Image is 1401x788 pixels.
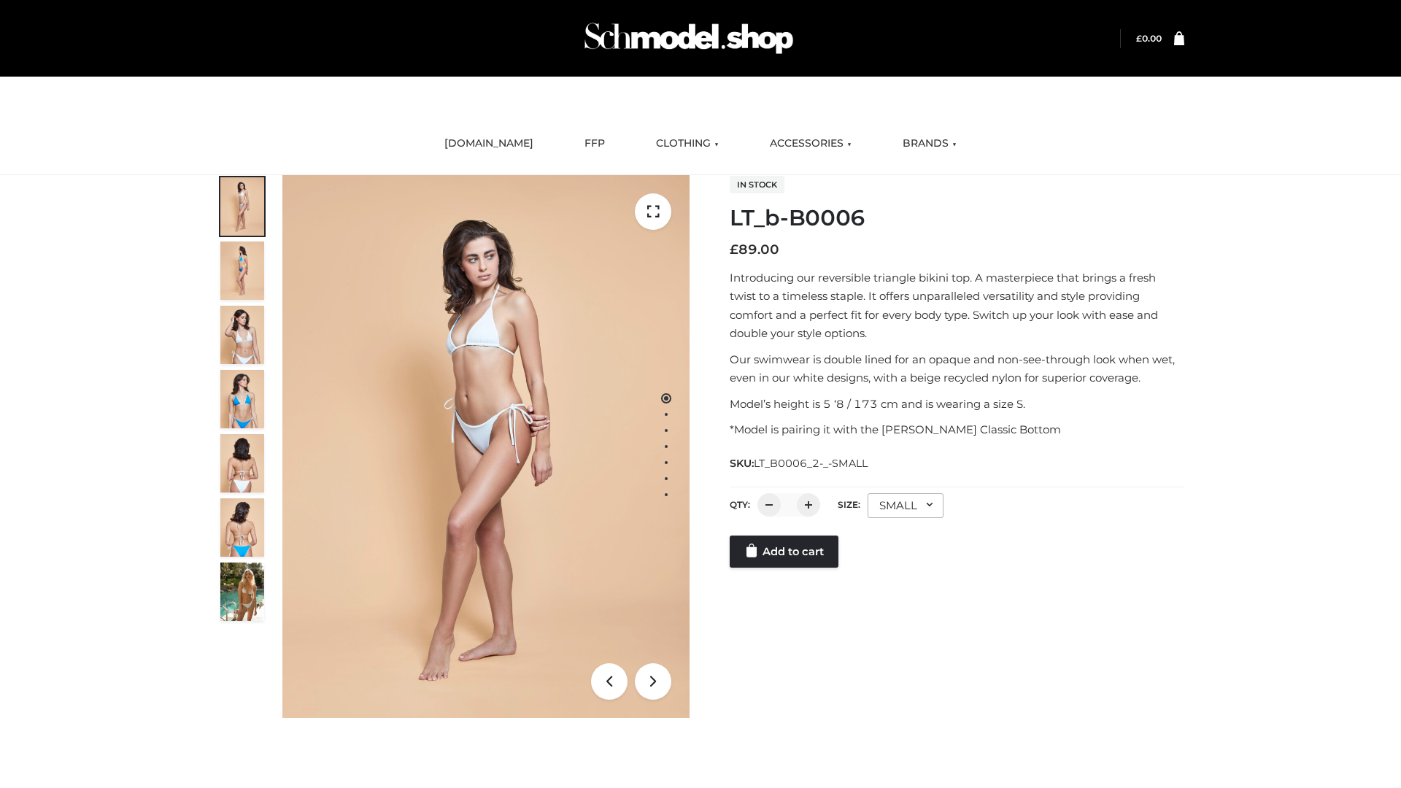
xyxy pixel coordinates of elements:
a: [DOMAIN_NAME] [433,128,544,160]
a: £0.00 [1136,33,1162,44]
div: SMALL [868,493,943,518]
a: Add to cart [730,536,838,568]
img: ArielClassicBikiniTop_CloudNine_AzureSky_OW114ECO_7-scaled.jpg [220,434,264,492]
p: Model’s height is 5 ‘8 / 173 cm and is wearing a size S. [730,395,1184,414]
img: ArielClassicBikiniTop_CloudNine_AzureSky_OW114ECO_4-scaled.jpg [220,370,264,428]
label: QTY: [730,499,750,510]
img: ArielClassicBikiniTop_CloudNine_AzureSky_OW114ECO_3-scaled.jpg [220,306,264,364]
span: SKU: [730,455,869,472]
a: BRANDS [892,128,968,160]
a: FFP [574,128,616,160]
p: Our swimwear is double lined for an opaque and non-see-through look when wet, even in our white d... [730,350,1184,387]
bdi: 0.00 [1136,33,1162,44]
label: Size: [838,499,860,510]
a: CLOTHING [645,128,730,160]
span: £ [1136,33,1142,44]
p: *Model is pairing it with the [PERSON_NAME] Classic Bottom [730,420,1184,439]
bdi: 89.00 [730,242,779,258]
img: Arieltop_CloudNine_AzureSky2.jpg [220,563,264,621]
h1: LT_b-B0006 [730,205,1184,231]
p: Introducing our reversible triangle bikini top. A masterpiece that brings a fresh twist to a time... [730,269,1184,343]
a: ACCESSORIES [759,128,862,160]
span: £ [730,242,738,258]
img: ArielClassicBikiniTop_CloudNine_AzureSky_OW114ECO_1 [282,175,690,718]
img: Schmodel Admin 964 [579,9,798,67]
span: In stock [730,176,784,193]
span: LT_B0006_2-_-SMALL [754,457,868,470]
img: ArielClassicBikiniTop_CloudNine_AzureSky_OW114ECO_1-scaled.jpg [220,177,264,236]
img: ArielClassicBikiniTop_CloudNine_AzureSky_OW114ECO_2-scaled.jpg [220,242,264,300]
img: ArielClassicBikiniTop_CloudNine_AzureSky_OW114ECO_8-scaled.jpg [220,498,264,557]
